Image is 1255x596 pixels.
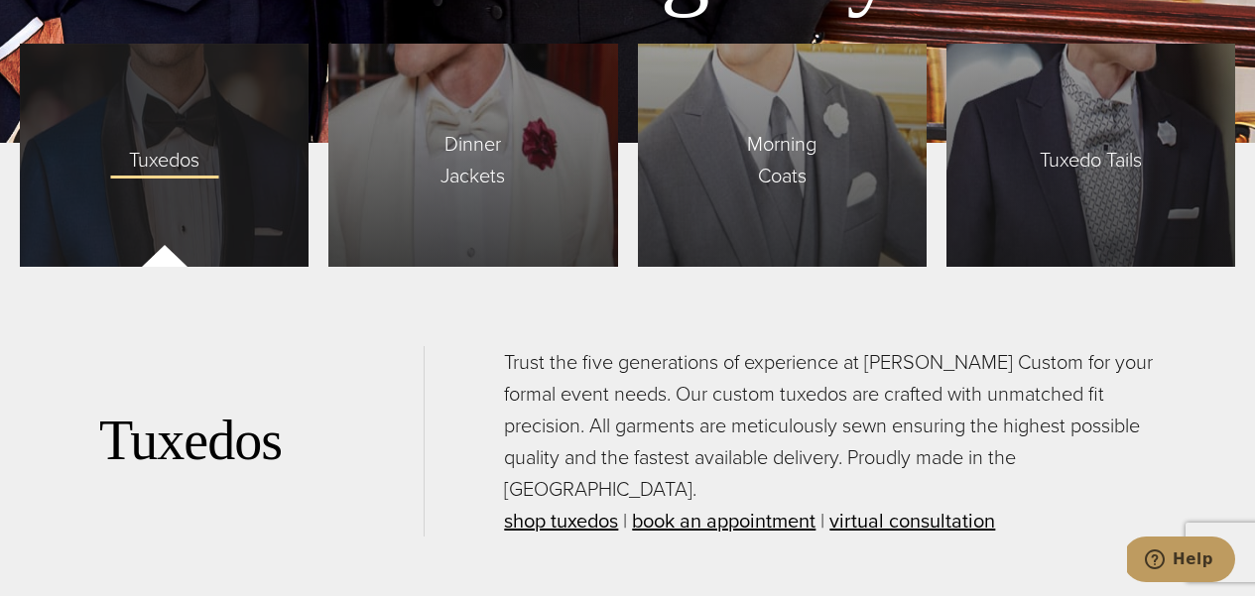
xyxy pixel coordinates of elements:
h2: Tuxedos [99,408,424,474]
p: Trust the five generations of experience at [PERSON_NAME] Custom for your formal event needs. Our... [504,346,1156,536]
iframe: Opens a widget where you can chat to one of our agents [1127,536,1235,586]
span: Tuxedo Tails [1020,134,1162,176]
span: Morning Coats [709,118,854,191]
a: book an appointment [632,506,816,536]
span: Dinner Jackets [401,118,546,191]
span: Tuxedos [109,134,219,176]
a: shop tuxedos [504,506,618,536]
a: virtual consultation [829,506,995,536]
span: | [623,506,627,536]
span: | [820,506,824,536]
